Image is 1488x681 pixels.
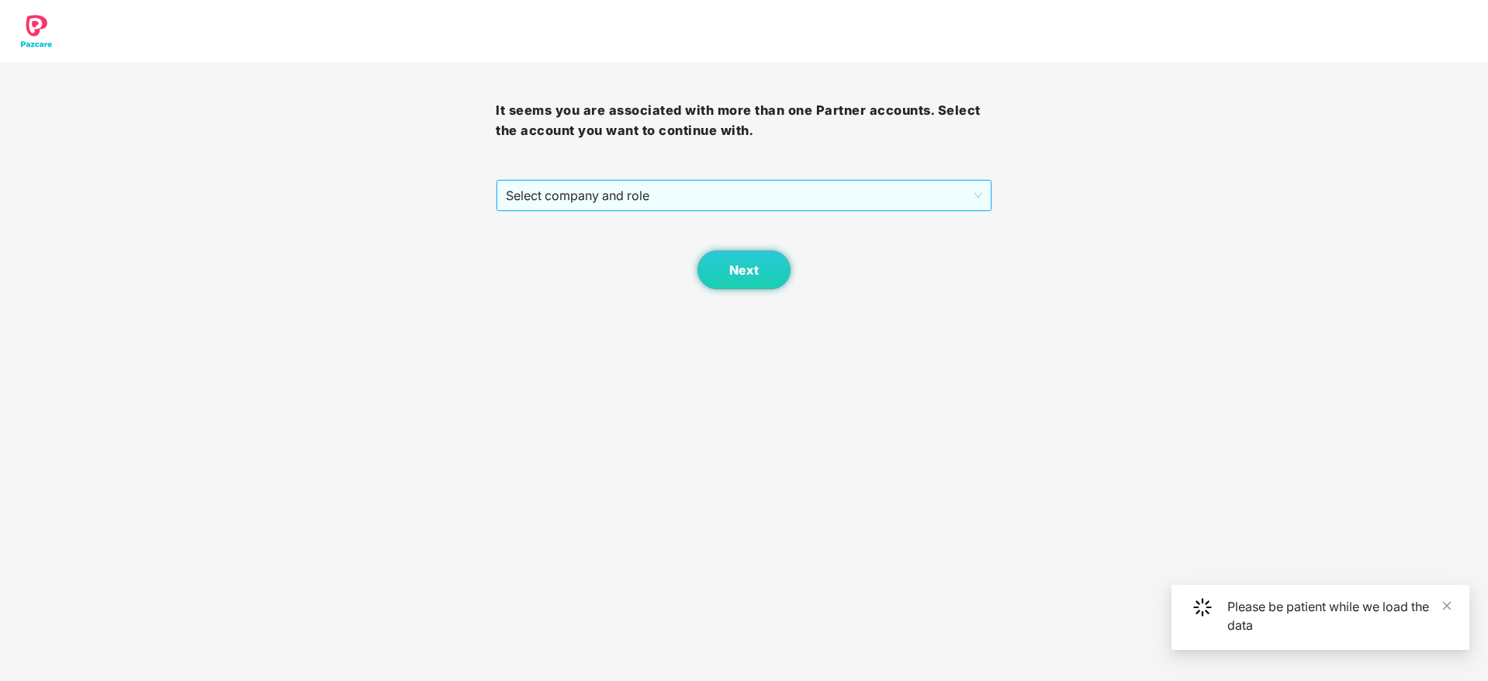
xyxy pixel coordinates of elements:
span: Next [729,263,759,278]
div: Please be patient while we load the data [1227,597,1451,634]
span: Select company and role [506,181,981,210]
img: icon [1193,598,1212,617]
button: Next [697,251,791,289]
span: close [1441,600,1452,611]
h3: It seems you are associated with more than one Partner accounts. Select the account you want to c... [496,101,991,140]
